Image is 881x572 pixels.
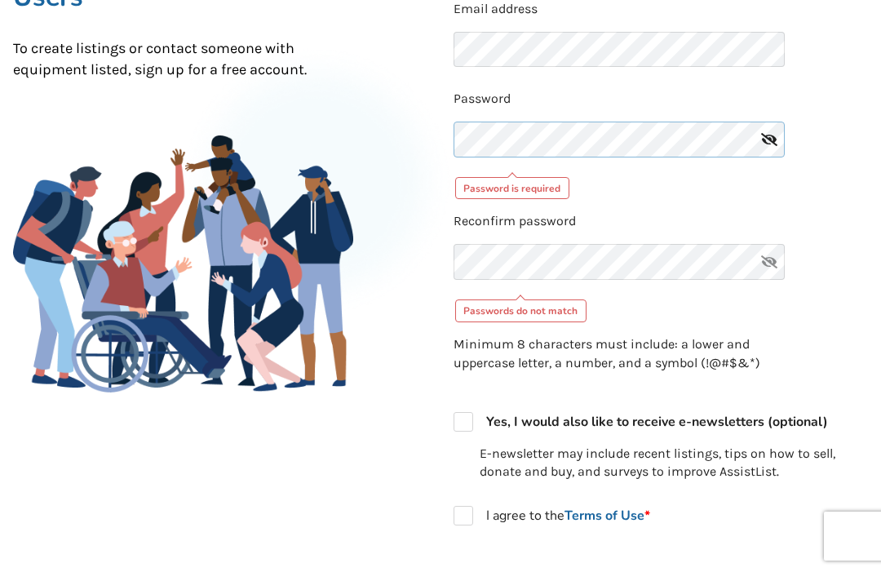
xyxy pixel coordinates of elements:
[564,507,650,525] a: Terms of Use*
[13,135,353,392] img: Family Gathering
[13,38,353,80] p: To create listings or contact someone with equipment listed, sign up for a free account.
[454,90,868,109] p: Password
[454,212,868,231] p: Reconfirm password
[454,335,785,373] p: Minimum 8 characters must include: a lower and uppercase letter, a number, and a symbol (!@#$&*)
[455,299,587,322] div: Passwords do not match
[455,177,570,200] div: Password is required
[480,445,868,482] p: E-newsletter may include recent listings, tips on how to sell, donate and buy, and surveys to imp...
[454,506,650,525] label: I agree to the
[486,413,828,431] strong: Yes, I would also like to receive e-newsletters (optional)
